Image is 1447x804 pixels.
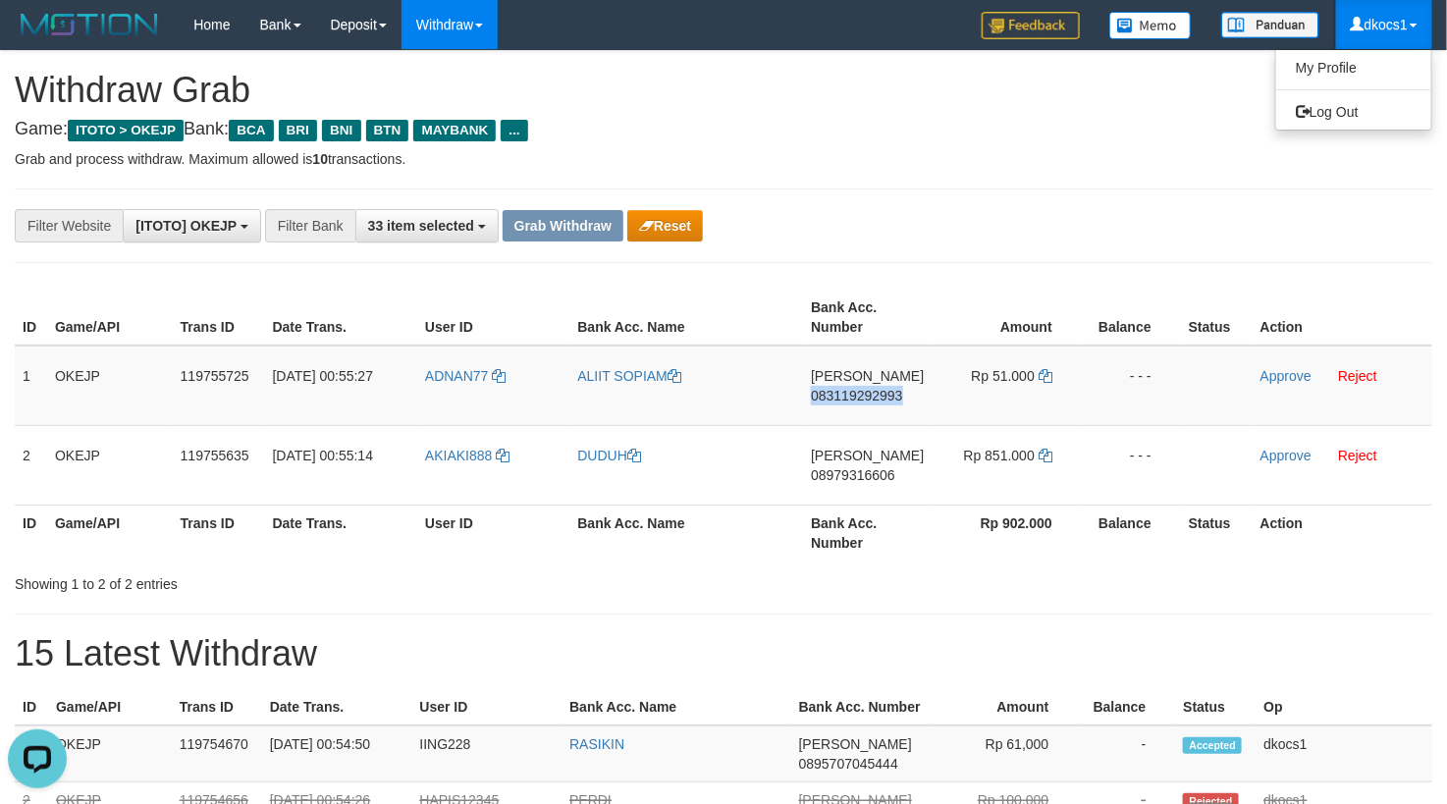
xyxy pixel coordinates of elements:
[1181,290,1253,346] th: Status
[932,505,1082,561] th: Rp 902.000
[15,634,1432,673] h1: 15 Latest Withdraw
[1256,689,1432,725] th: Op
[355,209,499,242] button: 33 item selected
[425,368,489,384] span: ADNAN77
[799,736,912,752] span: [PERSON_NAME]
[417,290,569,346] th: User ID
[1175,689,1256,725] th: Status
[803,290,932,346] th: Bank Acc. Number
[8,8,67,67] button: Open LiveChat chat widget
[47,290,173,346] th: Game/API
[1082,346,1181,426] td: - - -
[1221,12,1319,38] img: panduan.png
[803,505,932,561] th: Bank Acc. Number
[15,346,47,426] td: 1
[15,149,1432,169] p: Grab and process withdraw. Maximum allowed is transactions.
[1338,368,1377,384] a: Reject
[15,10,164,39] img: MOTION_logo.png
[1082,290,1181,346] th: Balance
[932,290,1082,346] th: Amount
[1260,368,1312,384] a: Approve
[1039,368,1052,384] a: Copy 51000 to clipboard
[322,120,360,141] span: BNI
[48,725,172,782] td: OKEJP
[68,120,184,141] span: ITOTO > OKEJP
[569,736,624,752] a: RASIKIN
[1082,425,1181,505] td: - - -
[15,505,47,561] th: ID
[1082,505,1181,561] th: Balance
[791,689,933,725] th: Bank Acc. Number
[964,448,1035,463] span: Rp 851.000
[562,689,791,725] th: Bank Acc. Name
[173,505,265,561] th: Trans ID
[172,725,262,782] td: 119754670
[503,210,623,241] button: Grab Withdraw
[1276,55,1431,80] a: My Profile
[577,448,641,463] a: DUDUH
[982,12,1080,39] img: Feedback.jpg
[173,290,265,346] th: Trans ID
[273,368,373,384] span: [DATE] 00:55:27
[811,388,902,403] span: Copy 083119292993 to clipboard
[933,725,1079,782] td: Rp 61,000
[1079,689,1176,725] th: Balance
[411,725,562,782] td: IING228
[265,209,355,242] div: Filter Bank
[811,448,924,463] span: [PERSON_NAME]
[1253,290,1432,346] th: Action
[1039,448,1052,463] a: Copy 851000 to clipboard
[265,505,417,561] th: Date Trans.
[933,689,1079,725] th: Amount
[262,689,412,725] th: Date Trans.
[425,448,493,463] span: AKIAKI888
[1109,12,1192,39] img: Button%20Memo.svg
[799,756,898,772] span: Copy 0895707045444 to clipboard
[811,467,895,483] span: Copy 08979316606 to clipboard
[273,448,373,463] span: [DATE] 00:55:14
[569,290,803,346] th: Bank Acc. Name
[1256,725,1432,782] td: dkocs1
[811,368,924,384] span: [PERSON_NAME]
[48,689,172,725] th: Game/API
[425,368,506,384] a: ADNAN77
[47,425,173,505] td: OKEJP
[279,120,317,141] span: BRI
[366,120,409,141] span: BTN
[411,689,562,725] th: User ID
[413,120,496,141] span: MAYBANK
[15,425,47,505] td: 2
[1253,505,1432,561] th: Action
[1260,448,1312,463] a: Approve
[1181,505,1253,561] th: Status
[47,505,173,561] th: Game/API
[15,689,48,725] th: ID
[971,368,1035,384] span: Rp 51.000
[15,120,1432,139] h4: Game: Bank:
[262,725,412,782] td: [DATE] 00:54:50
[123,209,261,242] button: [ITOTO] OKEJP
[1338,448,1377,463] a: Reject
[135,218,237,234] span: [ITOTO] OKEJP
[569,505,803,561] th: Bank Acc. Name
[312,151,328,167] strong: 10
[1079,725,1176,782] td: -
[265,290,417,346] th: Date Trans.
[1183,737,1242,754] span: Accepted
[15,71,1432,110] h1: Withdraw Grab
[627,210,703,241] button: Reset
[501,120,527,141] span: ...
[181,448,249,463] span: 119755635
[368,218,474,234] span: 33 item selected
[417,505,569,561] th: User ID
[172,689,262,725] th: Trans ID
[1276,99,1431,125] a: Log Out
[181,368,249,384] span: 119755725
[577,368,681,384] a: ALIIT SOPIAM
[15,290,47,346] th: ID
[47,346,173,426] td: OKEJP
[15,566,588,594] div: Showing 1 to 2 of 2 entries
[425,448,509,463] a: AKIAKI888
[229,120,273,141] span: BCA
[15,209,123,242] div: Filter Website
